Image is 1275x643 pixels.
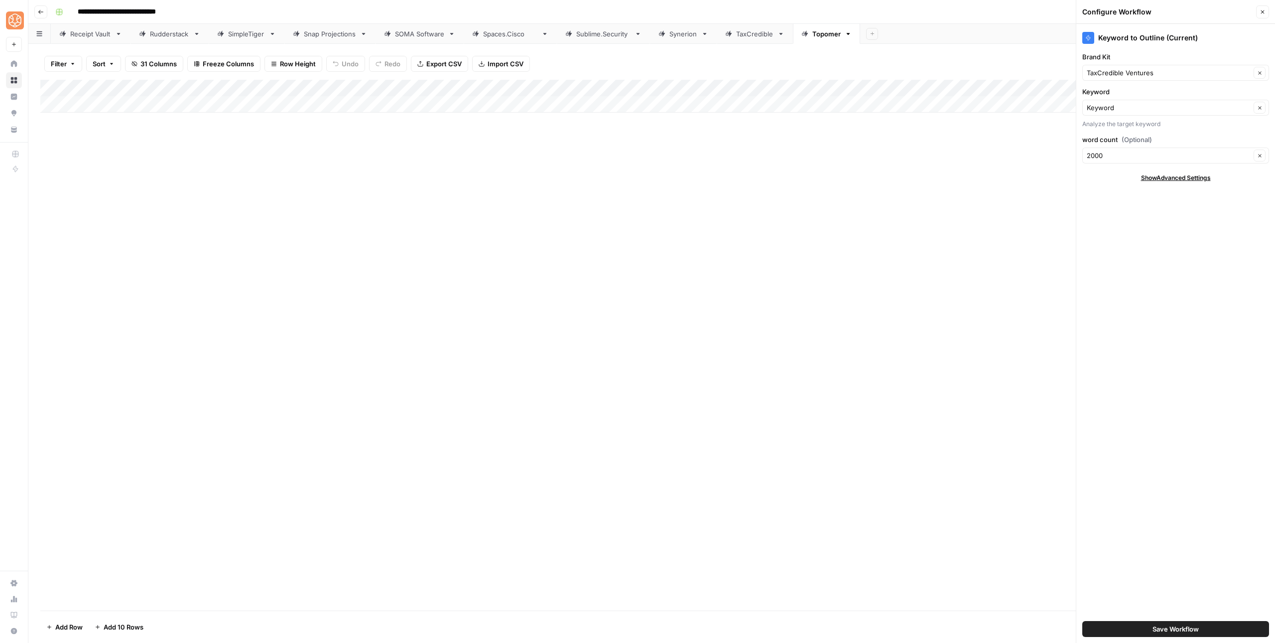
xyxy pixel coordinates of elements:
a: SimpleTiger [209,24,284,44]
span: Save Workflow [1152,624,1199,634]
button: Workspace: SimpleTiger [6,8,22,33]
span: Sort [93,59,106,69]
span: Undo [342,59,359,69]
a: Receipt Vault [51,24,130,44]
a: Learning Hub [6,607,22,623]
img: SimpleTiger Logo [6,11,24,29]
div: Keyword to Outline (Current) [1082,32,1269,44]
input: Keyword [1087,103,1251,113]
div: [DOMAIN_NAME] [576,29,631,39]
button: Row Height [264,56,322,72]
a: [DOMAIN_NAME] [464,24,557,44]
a: Rudderstack [130,24,209,44]
span: Add Row [55,622,83,632]
span: 31 Columns [140,59,177,69]
div: Analyze the target keyword [1082,120,1269,129]
span: Import CSV [488,59,523,69]
a: Usage [6,591,22,607]
a: Synerion [650,24,717,44]
button: Undo [326,56,365,72]
span: Redo [384,59,400,69]
a: [DOMAIN_NAME] [557,24,650,44]
div: Topomer [812,29,841,39]
button: Freeze Columns [187,56,260,72]
a: Opportunities [6,105,22,121]
button: Import CSV [472,56,530,72]
span: Row Height [280,59,316,69]
button: Add 10 Rows [89,619,149,635]
a: Browse [6,72,22,88]
div: Snap Projections [304,29,356,39]
span: Export CSV [426,59,462,69]
a: Snap Projections [284,24,376,44]
div: Receipt Vault [70,29,111,39]
a: Topomer [793,24,860,44]
a: SOMA Software [376,24,464,44]
a: Home [6,56,22,72]
button: Help + Support [6,623,22,639]
button: 31 Columns [125,56,183,72]
div: SimpleTiger [228,29,265,39]
div: Rudderstack [150,29,189,39]
div: TaxCredible [736,29,773,39]
a: Insights [6,89,22,105]
button: Add Row [40,619,89,635]
button: Redo [369,56,407,72]
div: [DOMAIN_NAME] [483,29,537,39]
span: Add 10 Rows [104,622,143,632]
button: Export CSV [411,56,468,72]
input: TaxCredible Ventures [1087,68,1251,78]
a: Settings [6,575,22,591]
label: word count [1082,135,1269,145]
a: Your Data [6,122,22,138]
label: Keyword [1082,87,1269,97]
label: Brand Kit [1082,52,1269,62]
button: Sort [86,56,121,72]
span: Freeze Columns [203,59,254,69]
span: Show Advanced Settings [1141,173,1211,182]
div: Synerion [669,29,697,39]
button: Filter [44,56,82,72]
span: Filter [51,59,67,69]
button: Save Workflow [1082,621,1269,637]
a: TaxCredible [717,24,793,44]
span: (Optional) [1122,135,1152,145]
div: SOMA Software [395,29,444,39]
input: 2000 [1087,151,1251,161]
